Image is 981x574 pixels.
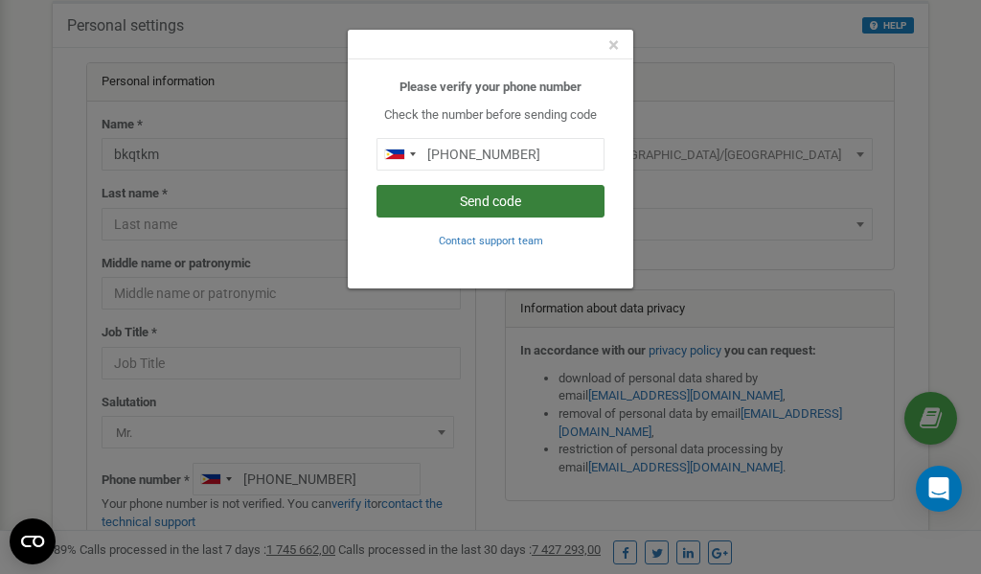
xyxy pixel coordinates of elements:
small: Contact support team [439,235,543,247]
a: Contact support team [439,233,543,247]
button: Send code [376,185,605,218]
button: Open CMP widget [10,518,56,564]
div: Telephone country code [377,139,422,170]
p: Check the number before sending code [376,106,605,125]
div: Open Intercom Messenger [916,466,962,512]
span: × [608,34,619,57]
button: Close [608,35,619,56]
b: Please verify your phone number [399,80,582,94]
input: 0905 123 4567 [376,138,605,171]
